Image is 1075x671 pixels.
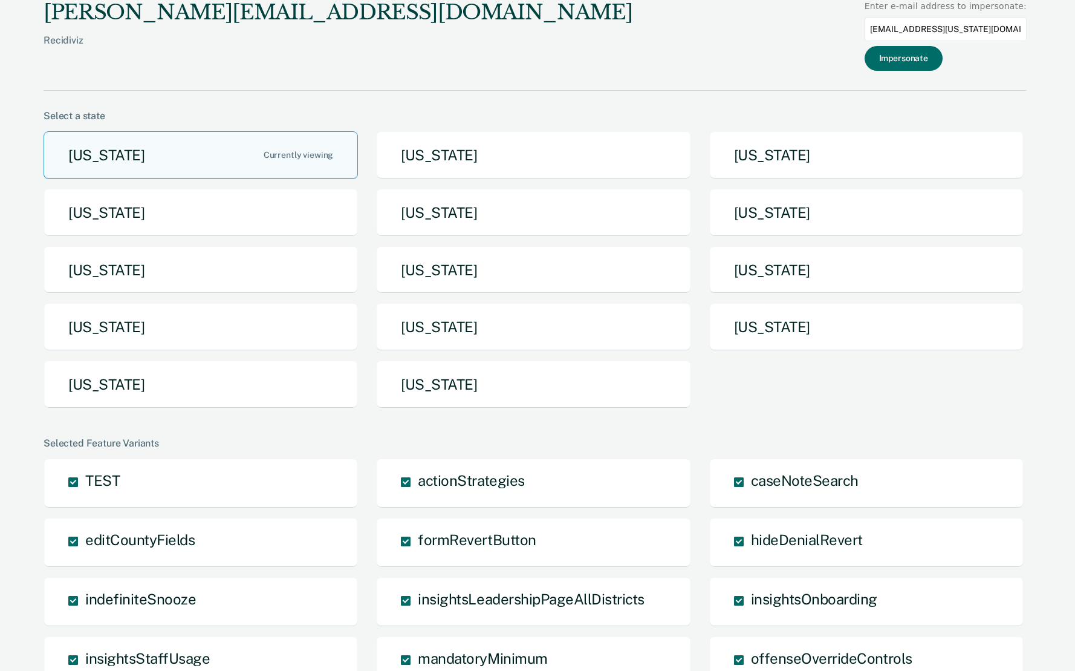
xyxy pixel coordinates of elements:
[44,437,1027,449] div: Selected Feature Variants
[709,189,1024,237] button: [US_STATE]
[751,650,912,667] span: offenseOverrideControls
[44,34,632,65] div: Recidiviz
[44,303,358,351] button: [US_STATE]
[376,361,690,408] button: [US_STATE]
[44,110,1027,122] div: Select a state
[44,246,358,294] button: [US_STATE]
[85,591,196,607] span: indefiniteSnooze
[376,246,690,294] button: [US_STATE]
[709,131,1024,179] button: [US_STATE]
[865,46,943,71] button: Impersonate
[865,18,1027,41] input: Enter an email to impersonate...
[751,591,877,607] span: insightsOnboarding
[418,650,547,667] span: mandatoryMinimum
[418,591,645,607] span: insightsLeadershipPageAllDistricts
[85,650,210,667] span: insightsStaffUsage
[376,189,690,237] button: [US_STATE]
[751,531,863,548] span: hideDenialRevert
[418,531,536,548] span: formRevertButton
[376,131,690,179] button: [US_STATE]
[85,472,120,489] span: TEST
[709,303,1024,351] button: [US_STATE]
[44,131,358,179] button: [US_STATE]
[44,189,358,237] button: [US_STATE]
[376,303,690,351] button: [US_STATE]
[418,472,524,489] span: actionStrategies
[85,531,195,548] span: editCountyFields
[44,361,358,408] button: [US_STATE]
[751,472,859,489] span: caseNoteSearch
[709,246,1024,294] button: [US_STATE]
